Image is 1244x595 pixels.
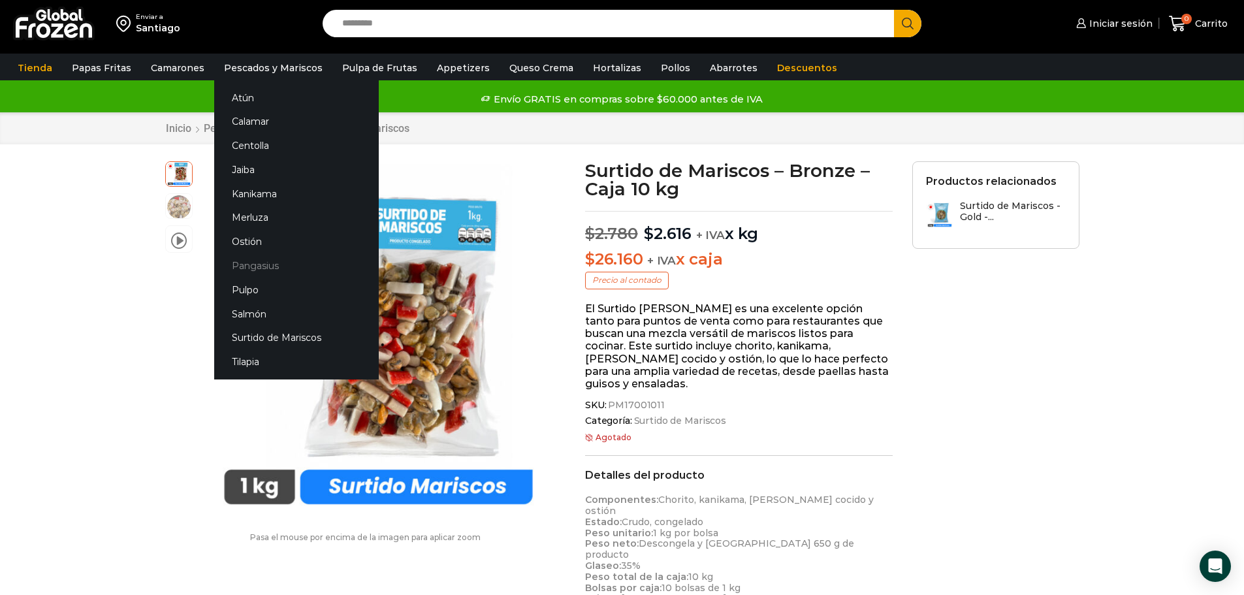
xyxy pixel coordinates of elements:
[165,122,410,135] nav: Breadcrumb
[585,433,893,442] p: Agotado
[586,56,648,80] a: Hortalizas
[1192,17,1228,30] span: Carrito
[585,571,688,583] strong: Peso total de la caja:
[926,201,1066,229] a: Surtido de Mariscos - Gold -...
[585,272,669,289] p: Precio al contado
[166,160,192,186] span: surtido-bronze
[585,161,893,198] h1: Surtido de Mariscos – Bronze – Caja 10 kg
[585,211,893,244] p: x kg
[214,182,379,206] a: Kanikama
[647,254,676,267] span: + IVA
[585,538,639,549] strong: Peso neto:
[585,582,662,594] strong: Bolsas por caja:
[585,302,893,390] p: El Surtido [PERSON_NAME] es una excelente opción tanto para puntos de venta como para restaurante...
[214,86,379,110] a: Atún
[116,12,136,35] img: address-field-icon.svg
[585,469,893,481] h2: Detalles del producto
[199,161,558,520] div: 1 / 3
[894,10,921,37] button: Search button
[214,134,379,158] a: Centolla
[771,56,844,80] a: Descuentos
[585,249,643,268] bdi: 26.160
[696,229,725,242] span: + IVA
[144,56,211,80] a: Camarones
[199,161,558,520] img: surtido-bronze
[606,400,665,411] span: PM17001011
[585,250,893,269] p: x caja
[654,56,697,80] a: Pollos
[214,350,379,374] a: Tilapia
[1166,8,1231,39] a: 0 Carrito
[585,249,595,268] span: $
[585,494,658,506] strong: Componentes:
[214,230,379,254] a: Ostión
[336,56,424,80] a: Pulpa de Frutas
[632,415,726,426] a: Surtido de Mariscos
[214,110,379,134] a: Calamar
[585,224,595,243] span: $
[1181,14,1192,24] span: 0
[585,400,893,411] span: SKU:
[214,302,379,326] a: Salmón
[214,278,379,302] a: Pulpo
[214,254,379,278] a: Pangasius
[214,326,379,350] a: Surtido de Mariscos
[644,224,654,243] span: $
[214,206,379,230] a: Merluza
[585,415,893,426] span: Categoría:
[503,56,580,80] a: Queso Crema
[960,201,1066,223] h3: Surtido de Mariscos - Gold -...
[703,56,764,80] a: Abarrotes
[203,122,304,135] a: Pescados y Mariscos
[165,533,566,542] p: Pasa el mouse por encima de la imagen para aplicar zoom
[136,22,180,35] div: Santiago
[65,56,138,80] a: Papas Fritas
[214,157,379,182] a: Jaiba
[926,175,1057,187] h2: Productos relacionados
[136,12,180,22] div: Enviar a
[585,527,653,539] strong: Peso unitario:
[585,560,621,571] strong: Glaseo:
[165,122,192,135] a: Inicio
[217,56,329,80] a: Pescados y Mariscos
[430,56,496,80] a: Appetizers
[585,516,622,528] strong: Estado:
[1073,10,1153,37] a: Iniciar sesión
[1086,17,1153,30] span: Iniciar sesión
[11,56,59,80] a: Tienda
[644,224,692,243] bdi: 2.616
[1200,551,1231,582] div: Open Intercom Messenger
[166,194,192,220] span: surtido de mariscos bronze
[585,224,638,243] bdi: 2.780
